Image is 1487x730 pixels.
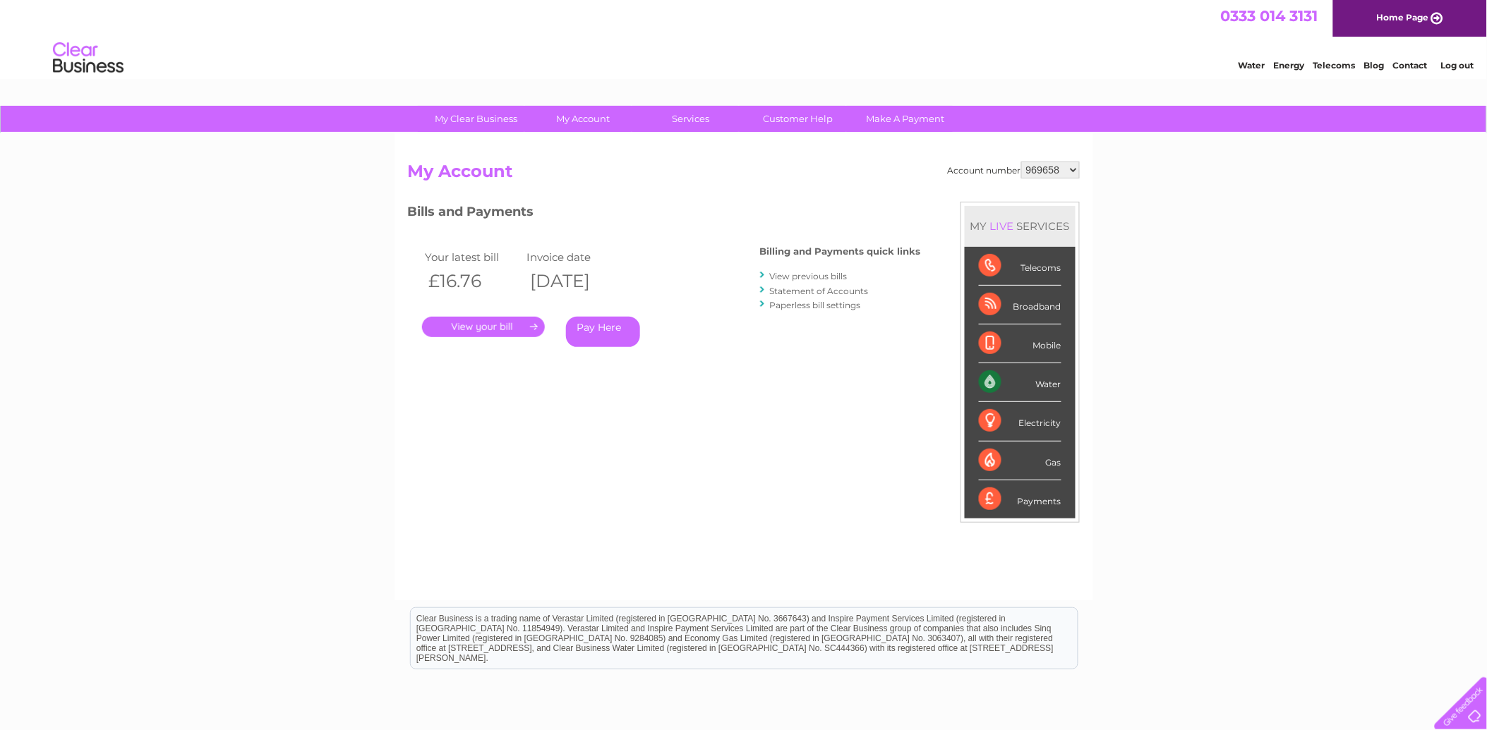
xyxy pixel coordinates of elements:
a: Services [632,106,749,132]
a: 0333 014 3131 [1221,7,1318,25]
a: Pay Here [566,317,640,347]
a: Water [1239,60,1265,71]
div: MY SERVICES [965,206,1076,246]
a: Statement of Accounts [770,286,869,296]
a: Energy [1274,60,1305,71]
div: Payments [979,480,1061,518]
div: Clear Business is a trading name of Verastar Limited (registered in [GEOGRAPHIC_DATA] No. 3667643... [411,8,1078,68]
td: Your latest bill [422,248,524,267]
div: LIVE [987,219,1017,233]
div: Gas [979,442,1061,480]
a: Log out [1440,60,1474,71]
img: logo.png [52,37,124,80]
h4: Billing and Payments quick links [760,246,921,257]
h2: My Account [408,162,1080,188]
h3: Bills and Payments [408,202,921,226]
a: View previous bills [770,271,848,281]
a: Telecoms [1313,60,1356,71]
a: My Account [525,106,642,132]
a: Blog [1364,60,1385,71]
a: . [422,317,545,337]
a: Paperless bill settings [770,300,861,310]
div: Electricity [979,402,1061,441]
a: My Clear Business [418,106,534,132]
div: Telecoms [979,247,1061,286]
a: Contact [1393,60,1428,71]
div: Broadband [979,286,1061,324]
a: Make A Payment [847,106,963,132]
th: [DATE] [523,267,625,296]
th: £16.76 [422,267,524,296]
div: Water [979,363,1061,402]
div: Mobile [979,324,1061,363]
a: Customer Help [740,106,856,132]
td: Invoice date [523,248,625,267]
div: Account number [948,162,1080,178]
